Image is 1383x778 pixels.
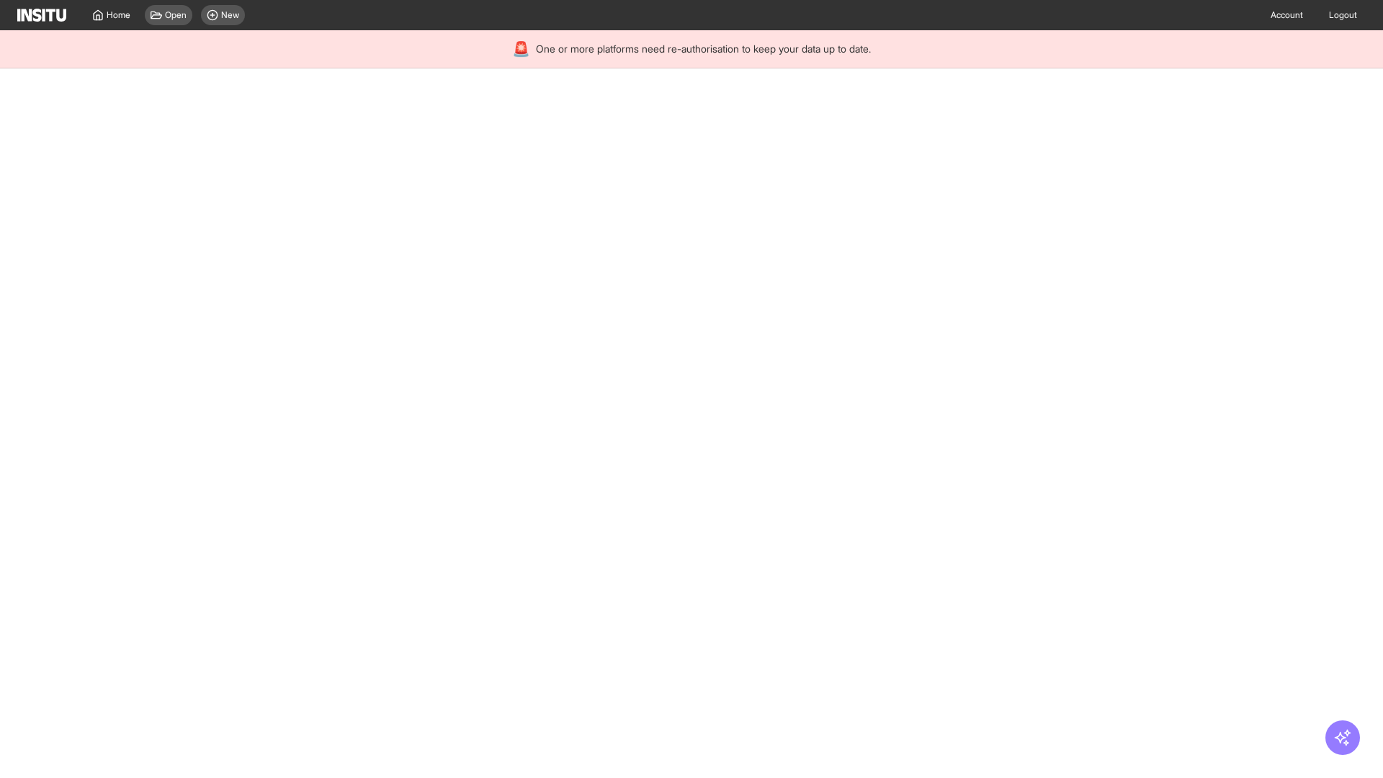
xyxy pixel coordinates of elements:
[165,9,187,21] span: Open
[536,42,871,56] span: One or more platforms need re-authorisation to keep your data up to date.
[221,9,239,21] span: New
[512,39,530,59] div: 🚨
[17,9,66,22] img: Logo
[107,9,130,21] span: Home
